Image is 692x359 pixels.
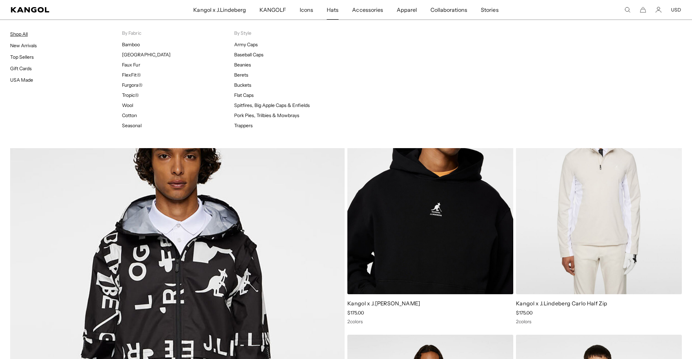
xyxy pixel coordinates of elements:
[516,300,607,307] a: Kangol x J.Lindeberg Carlo Half Zip
[234,92,254,98] a: Flat Caps
[671,7,681,13] button: USD
[516,310,533,316] span: $175.00
[234,72,248,78] a: Berets
[122,102,133,108] a: Wool
[640,7,646,13] button: Cart
[234,42,258,48] a: Army Caps
[122,122,141,129] a: Seasonal
[10,65,32,72] a: Gift Cards
[234,62,251,68] a: Beanies
[234,102,310,108] a: Spitfires, Big Apple Caps & Enfields
[122,52,170,58] a: [GEOGRAPHIC_DATA]
[122,30,234,36] p: By Fabric
[516,86,682,294] img: Kangol x J.Lindeberg Carlo Half Zip
[122,62,140,68] a: Faux Fur
[122,72,141,78] a: FlexFit®
[122,92,139,98] a: Tropic®
[11,7,128,12] a: Kangol
[234,82,251,88] a: Buckets
[122,112,137,118] a: Cotton
[10,54,34,60] a: Top Sellers
[516,319,682,325] div: 2 colors
[234,112,300,118] a: Pork Pies, Trilbies & Mowbrays
[10,77,33,83] a: USA Made
[122,82,142,88] a: Furgora®
[347,319,513,325] div: 2 colors
[234,122,253,129] a: Trappers
[10,43,37,49] a: New Arrivals
[656,7,662,13] a: Account
[347,310,364,316] span: $175.00
[10,31,28,37] a: Shop All
[347,86,513,294] img: Kangol x J.Lindeberg Roberto Hoodie
[234,52,264,58] a: Baseball Caps
[122,42,140,48] a: Bamboo
[624,7,631,13] summary: Search here
[347,300,420,307] a: Kangol x J.[PERSON_NAME]
[234,30,346,36] p: By Style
